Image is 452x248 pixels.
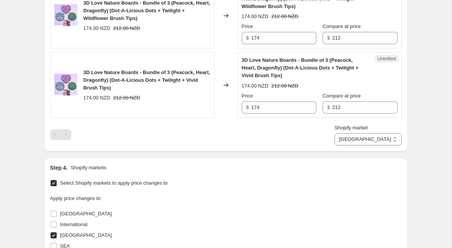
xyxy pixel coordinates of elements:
[50,129,71,140] nav: Pagination
[246,35,249,41] span: $
[54,74,77,97] img: 3D_LOVE_NATURE_BUNDLE_COLOURED_80x.jpg
[323,23,361,29] span: Compare at price
[70,164,106,172] p: Shopify markets
[60,232,112,238] span: [GEOGRAPHIC_DATA]
[60,180,168,186] span: Select Shopify markets to apply price changes to
[272,82,298,90] strike: 212.00 NZD
[242,57,359,78] span: 3D Love Nature Boards - Bundle of 3 (Peacock, Heart, Dragonfly) (Dot-A-Licious Dots + Twilight + ...
[334,125,368,131] span: Shopify market
[323,93,361,99] span: Compare at price
[54,4,77,27] img: 3D_LOVE_NATURE_BUNDLE_COLOURED_80x.jpg
[84,69,210,91] span: 3D Love Nature Boards - Bundle of 3 (Peacock, Heart, Dragonfly) (Dot-A-Licious Dots + Twilight + ...
[272,13,298,20] strike: 212.00 NZD
[246,104,249,110] span: $
[60,222,88,227] span: International
[60,211,112,217] span: [GEOGRAPHIC_DATA]
[84,25,110,32] div: 174.00 NZD
[50,164,68,172] h2: Step 4.
[113,25,140,32] strike: 212.00 NZD
[377,56,396,62] span: Unedited
[242,93,253,99] span: Price
[327,104,330,110] span: $
[242,82,269,90] div: 174.00 NZD
[84,94,110,102] div: 174.00 NZD
[242,23,253,29] span: Price
[113,94,140,102] strike: 212.00 NZD
[50,195,102,201] span: Apply price changes to:
[242,13,269,20] div: 174.00 NZD
[327,35,330,41] span: $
